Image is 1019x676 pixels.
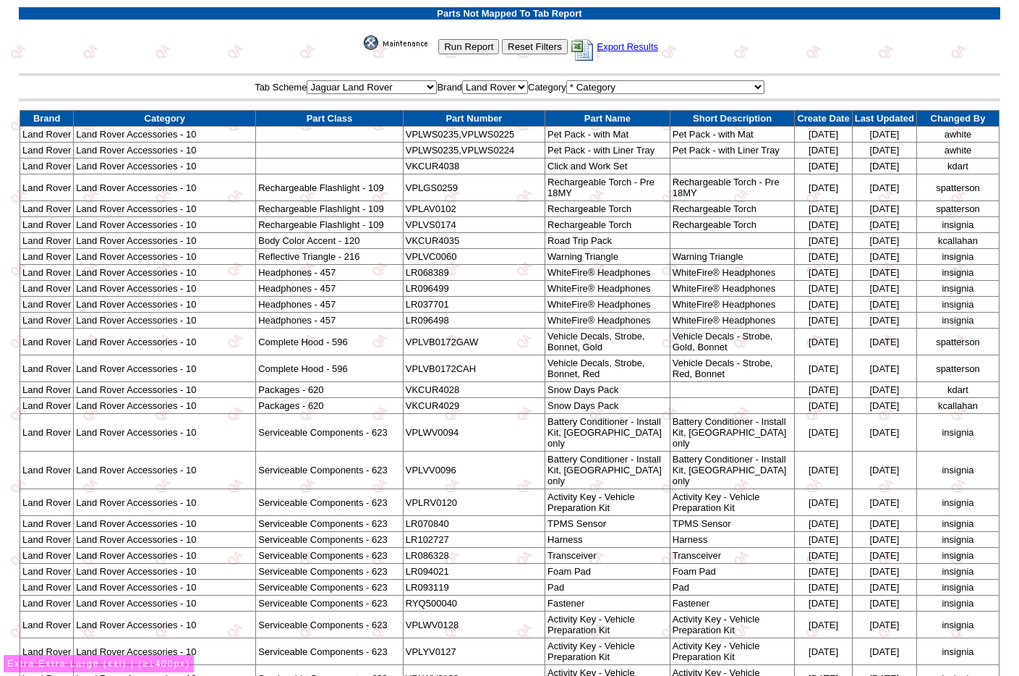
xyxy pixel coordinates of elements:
td: VPLWS0235,VPLWS0224 [403,143,545,159]
td: Headphones - 457 [256,265,404,281]
input: Run Report [438,39,499,54]
td: Part Name [545,111,670,127]
td: Pet Pack - with Mat [545,127,670,143]
td: Land Rover [20,201,74,217]
td: Rechargeable Torch - Pre 18MY [545,174,670,201]
td: [DATE] [852,127,916,143]
td: [DATE] [852,265,916,281]
td: insignia [917,516,999,532]
td: Land Rover Accessories - 10 [74,127,256,143]
td: Complete Hood - 596 [256,355,404,382]
td: Transceiver [545,548,670,564]
td: Land Rover Accessories - 10 [74,143,256,159]
td: spatterson [917,355,999,382]
td: LR096498 [403,313,545,329]
td: [DATE] [852,612,916,638]
td: [DATE] [795,159,852,174]
td: VPLYV0127 [403,638,545,665]
td: Warning Triangle [670,249,795,265]
td: VKCUR4038 [403,159,545,174]
td: WhiteFire® Headphones [545,313,670,329]
td: [DATE] [852,201,916,217]
td: spatterson [917,201,999,217]
td: insignia [917,564,999,580]
td: Land Rover [20,532,74,548]
td: LR096499 [403,281,545,297]
td: Serviceable Components - 623 [256,580,404,596]
td: Headphones - 457 [256,281,404,297]
td: WhiteFire® Headphones [670,265,795,281]
td: [DATE] [852,233,916,249]
td: Land Rover [20,143,74,159]
td: WhiteFire® Headphones [545,281,670,297]
td: Serviceable Components - 623 [256,564,404,580]
td: Snow Days Pack [545,398,670,414]
td: Activity Key - Vehicle Preparation Kit [545,612,670,638]
td: Land Rover [20,174,74,201]
td: Land Rover Accessories - 10 [74,281,256,297]
td: Land Rover [20,249,74,265]
td: Serviceable Components - 623 [256,548,404,564]
td: WhiteFire® Headphones [670,281,795,297]
td: Serviceable Components - 623 [256,532,404,548]
td: Land Rover Accessories - 10 [74,596,256,612]
td: Rechargeable Torch [670,217,795,233]
td: Land Rover [20,398,74,414]
td: [DATE] [852,174,916,201]
td: kdart [917,159,999,174]
td: Land Rover Accessories - 10 [74,217,256,233]
td: LR068389 [403,265,545,281]
td: Land Rover [20,596,74,612]
td: Land Rover Accessories - 10 [74,201,256,217]
td: Vehicle Decals - Strobe, Gold, Bonnet [670,329,795,355]
td: Land Rover Accessories - 10 [74,329,256,355]
td: Land Rover [20,329,74,355]
td: [DATE] [852,382,916,398]
td: Last Updated [852,111,916,127]
td: [DATE] [795,452,852,489]
a: Export Results [570,41,658,52]
td: kcallahan [917,398,999,414]
td: Land Rover Accessories - 10 [74,580,256,596]
td: Part Class [256,111,404,127]
td: [DATE] [795,201,852,217]
td: [DATE] [852,398,916,414]
td: Snow Days Pack [545,382,670,398]
td: Land Rover [20,382,74,398]
td: VPLWV0094 [403,414,545,452]
td: Brand [20,111,74,127]
td: Harness [670,532,795,548]
td: Pet Pack - with Liner Tray [545,143,670,159]
td: Land Rover Accessories - 10 [74,313,256,329]
td: [DATE] [852,489,916,516]
td: spatterson [917,174,999,201]
td: insignia [917,281,999,297]
td: Land Rover [20,159,74,174]
td: [DATE] [852,143,916,159]
td: Tab Scheme Brand Category [21,80,998,95]
td: [DATE] [852,217,916,233]
td: [DATE] [852,532,916,548]
td: insignia [917,548,999,564]
td: Battery Conditioner - Install Kit, [GEOGRAPHIC_DATA] only [670,452,795,489]
td: Land Rover Accessories - 10 [74,452,256,489]
td: Battery Conditioner - Install Kit, [GEOGRAPHIC_DATA] only [545,414,670,452]
td: [DATE] [852,516,916,532]
td: Land Rover [20,281,74,297]
td: [DATE] [852,548,916,564]
td: Land Rover Accessories - 10 [74,382,256,398]
td: [DATE] [852,249,916,265]
td: Transceiver [670,548,795,564]
td: insignia [917,297,999,313]
td: Land Rover [20,414,74,452]
td: Land Rover Accessories - 10 [74,398,256,414]
td: LR102727 [403,532,545,548]
td: Packages - 620 [256,398,404,414]
img: MSExcel.jpg [570,35,597,64]
td: [DATE] [795,398,852,414]
td: Serviceable Components - 623 [256,452,404,489]
td: insignia [917,265,999,281]
td: insignia [917,313,999,329]
td: Warning Triangle [545,249,670,265]
td: [DATE] [795,638,852,665]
